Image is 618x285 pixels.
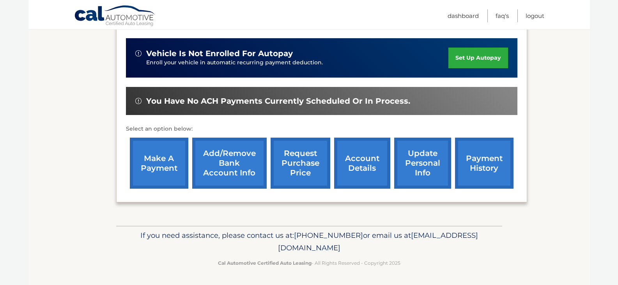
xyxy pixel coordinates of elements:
[278,231,478,252] span: [EMAIL_ADDRESS][DOMAIN_NAME]
[455,138,514,189] a: payment history
[146,96,410,106] span: You have no ACH payments currently scheduled or in process.
[121,229,497,254] p: If you need assistance, please contact us at: or email us at
[526,9,544,22] a: Logout
[448,9,479,22] a: Dashboard
[121,259,497,267] p: - All Rights Reserved - Copyright 2025
[130,138,188,189] a: make a payment
[74,5,156,28] a: Cal Automotive
[146,49,293,58] span: vehicle is not enrolled for autopay
[146,58,449,67] p: Enroll your vehicle in automatic recurring payment deduction.
[271,138,330,189] a: request purchase price
[218,260,312,266] strong: Cal Automotive Certified Auto Leasing
[192,138,267,189] a: Add/Remove bank account info
[126,124,517,134] p: Select an option below:
[496,9,509,22] a: FAQ's
[394,138,451,189] a: update personal info
[448,48,508,68] a: set up autopay
[135,98,142,104] img: alert-white.svg
[294,231,363,240] span: [PHONE_NUMBER]
[135,50,142,57] img: alert-white.svg
[334,138,390,189] a: account details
